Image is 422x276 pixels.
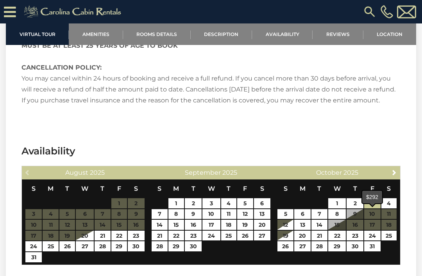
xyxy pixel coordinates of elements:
[168,220,184,230] a: 15
[363,5,377,19] img: search-regular.svg
[347,231,363,241] a: 23
[237,231,253,241] a: 26
[123,23,191,45] a: Rooms Details
[202,198,220,208] a: 3
[152,241,168,251] a: 28
[69,23,123,45] a: Amenities
[311,220,327,230] a: 14
[43,241,59,251] a: 25
[363,23,416,45] a: Location
[48,185,54,192] span: Monday
[277,209,293,219] a: 5
[260,185,264,192] span: Saturday
[20,4,128,20] img: Khaki-logo.png
[95,231,111,241] a: 21
[387,185,391,192] span: Saturday
[364,241,381,251] a: 31
[237,220,253,230] a: 19
[353,185,357,192] span: Thursday
[347,198,363,208] a: 2
[222,169,237,176] span: 2025
[362,191,382,203] div: $292
[284,185,288,192] span: Sunday
[277,241,293,251] a: 26
[317,185,321,192] span: Tuesday
[311,241,327,251] a: 28
[316,169,342,176] span: October
[294,241,311,251] a: 27
[328,231,346,241] a: 22
[128,231,144,241] a: 23
[391,169,397,176] span: Next
[152,209,168,219] a: 7
[111,231,127,241] a: 22
[390,167,399,177] a: Next
[221,198,236,208] a: 4
[59,241,75,251] a: 26
[243,185,247,192] span: Friday
[328,241,346,251] a: 29
[128,241,144,251] a: 30
[152,231,168,241] a: 21
[328,209,346,219] a: 8
[25,241,42,251] a: 24
[300,185,306,192] span: Monday
[311,209,327,219] a: 7
[328,198,346,208] a: 1
[221,231,236,241] a: 25
[202,209,220,219] a: 10
[381,198,397,208] a: 4
[252,23,313,45] a: Availability
[168,198,184,208] a: 1
[185,198,202,208] a: 2
[227,185,231,192] span: Thursday
[173,185,179,192] span: Monday
[202,231,220,241] a: 24
[221,220,236,230] a: 18
[185,231,202,241] a: 23
[313,23,363,45] a: Reviews
[185,169,221,176] span: September
[277,220,293,230] a: 12
[370,185,374,192] span: Friday
[191,185,195,192] span: Tuesday
[254,220,271,230] a: 20
[25,252,42,262] a: 31
[65,185,69,192] span: Tuesday
[117,185,121,192] span: Friday
[221,209,236,219] a: 11
[237,209,253,219] a: 12
[185,209,202,219] a: 9
[95,241,111,251] a: 28
[185,220,202,230] a: 16
[381,231,397,241] a: 25
[100,185,104,192] span: Thursday
[32,185,36,192] span: Sunday
[157,185,161,192] span: Sunday
[334,185,341,192] span: Wednesday
[81,185,88,192] span: Wednesday
[202,220,220,230] a: 17
[364,231,381,241] a: 24
[65,169,88,176] span: August
[21,144,401,158] h3: Availability
[311,231,327,241] a: 21
[237,198,253,208] a: 5
[152,220,168,230] a: 14
[208,185,215,192] span: Wednesday
[76,231,94,241] a: 20
[343,169,358,176] span: 2025
[254,209,271,219] a: 13
[277,231,293,241] a: 19
[347,241,363,251] a: 30
[134,185,138,192] span: Saturday
[254,198,271,208] a: 6
[76,241,94,251] a: 27
[294,209,311,219] a: 6
[168,241,184,251] a: 29
[168,231,184,241] a: 22
[185,241,202,251] a: 30
[111,241,127,251] a: 29
[90,169,105,176] span: 2025
[294,220,311,230] a: 13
